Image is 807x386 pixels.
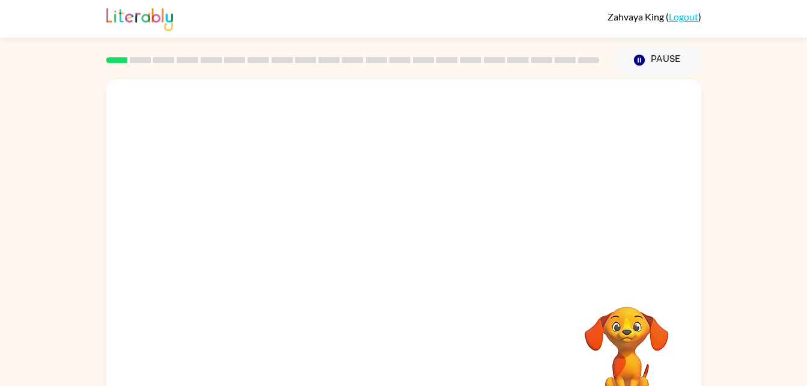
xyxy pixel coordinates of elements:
[608,11,701,22] div: ( )
[608,11,666,22] span: Zahvaya King
[106,5,173,31] img: Literably
[614,46,701,74] button: Pause
[669,11,698,22] a: Logout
